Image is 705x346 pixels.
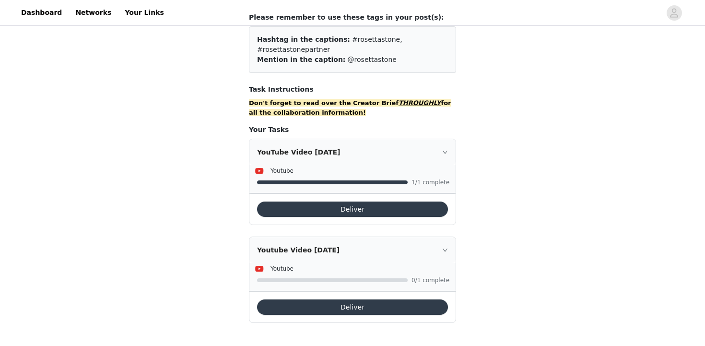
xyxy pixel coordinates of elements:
div: icon: rightYoutube Video [DATE] [249,237,456,263]
div: icon: rightYouTube Video [DATE] [249,139,456,165]
span: THROUGHLY [399,99,441,107]
a: Dashboard [15,2,68,24]
a: Networks [70,2,117,24]
button: Deliver [257,202,448,217]
i: icon: right [442,149,448,155]
span: Youtube [270,167,294,174]
span: 0/1 complete [411,277,450,283]
a: Your Links [119,2,170,24]
button: Deliver [257,299,448,315]
h4: Please remember to use these tags in your post(s): [249,12,456,23]
span: 1/1 complete [411,179,450,185]
span: @rosettastone [348,56,397,63]
span: Mention in the caption: [257,56,345,63]
div: avatar [670,5,679,21]
h4: Your Tasks [249,125,456,135]
i: icon: right [442,247,448,253]
span: Hashtag in the captions: [257,36,350,43]
span: Youtube [270,265,294,272]
h4: Task Instructions [249,84,456,95]
span: Don't forget to read over the Creator Brief for all the collaboration information! [249,99,451,116]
